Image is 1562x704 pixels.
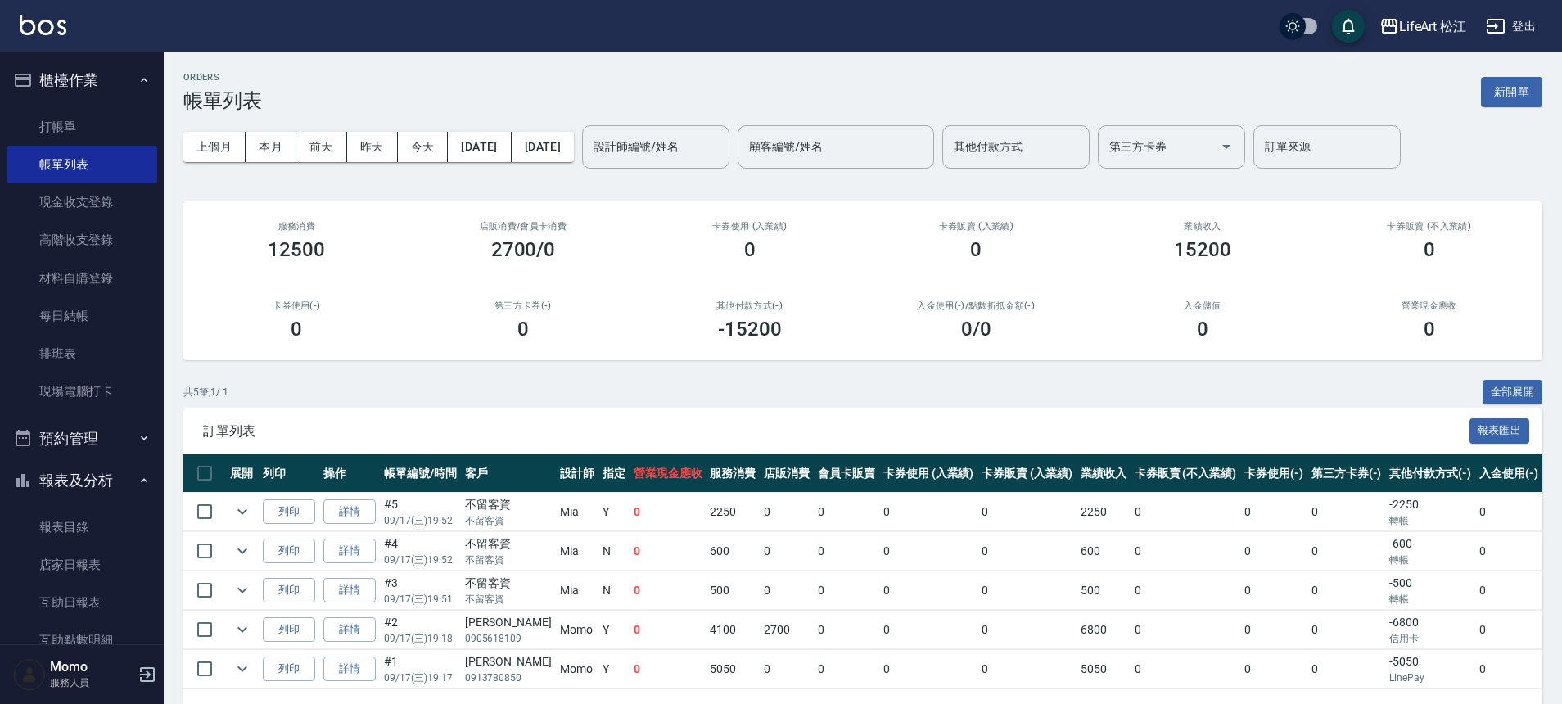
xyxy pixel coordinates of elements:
button: save [1332,10,1365,43]
td: 0 [977,571,1077,610]
th: 帳單編號/時間 [380,454,461,493]
img: Person [13,658,46,691]
h2: 店販消費 /會員卡消費 [430,221,617,232]
td: Y [598,611,630,649]
th: 營業現金應收 [630,454,707,493]
td: 0 [879,493,978,531]
td: 0 [1307,493,1386,531]
td: 0 [1307,532,1386,571]
td: 2250 [1077,493,1131,531]
td: 600 [706,532,760,571]
p: 不留客資 [465,553,552,567]
a: 打帳單 [7,108,157,146]
h3: -15200 [718,318,782,341]
a: 詳情 [323,617,376,643]
th: 指定 [598,454,630,493]
p: 09/17 (三) 19:51 [384,592,457,607]
p: LinePay [1389,670,1471,685]
p: 不留客資 [465,513,552,528]
th: 卡券販賣 (入業績) [977,454,1077,493]
td: 0 [1131,611,1240,649]
td: 0 [879,532,978,571]
td: 0 [1240,532,1307,571]
td: Mia [556,493,598,531]
div: 不留客資 [465,535,552,553]
a: 報表匯出 [1469,422,1530,438]
td: 0 [1131,493,1240,531]
a: 材料自購登錄 [7,259,157,297]
p: 09/17 (三) 19:52 [384,513,457,528]
td: 0 [760,650,814,688]
td: 0 [630,532,707,571]
a: 高階收支登錄 [7,221,157,259]
button: expand row [230,657,255,681]
button: Open [1213,133,1239,160]
th: 卡券販賣 (不入業績) [1131,454,1240,493]
button: expand row [230,617,255,642]
h2: 入金儲值 [1109,300,1297,311]
button: 列印 [263,499,315,525]
h3: 15200 [1174,238,1231,261]
h3: 12500 [268,238,325,261]
td: 0 [879,611,978,649]
td: 0 [977,532,1077,571]
td: 0 [1307,650,1386,688]
h3: 帳單列表 [183,89,262,112]
td: 0 [879,571,978,610]
th: 服務消費 [706,454,760,493]
button: 上個月 [183,132,246,162]
td: Momo [556,611,598,649]
td: 0 [630,571,707,610]
td: Momo [556,650,598,688]
div: LifeArt 松江 [1399,16,1467,37]
button: 列印 [263,539,315,564]
th: 操作 [319,454,380,493]
h2: 卡券販賣 (不入業績) [1335,221,1523,232]
h2: 業績收入 [1109,221,1297,232]
td: 0 [760,532,814,571]
td: Y [598,650,630,688]
h3: 0 /0 [961,318,991,341]
td: 4100 [706,611,760,649]
a: 詳情 [323,499,376,525]
td: 5050 [706,650,760,688]
td: -6800 [1385,611,1475,649]
td: Mia [556,571,598,610]
button: 全部展開 [1483,380,1543,405]
p: 轉帳 [1389,592,1471,607]
div: 不留客資 [465,496,552,513]
button: 櫃檯作業 [7,59,157,102]
td: -500 [1385,571,1475,610]
button: 登出 [1479,11,1542,42]
td: 0 [1307,571,1386,610]
th: 列印 [259,454,319,493]
a: 現金收支登錄 [7,183,157,221]
div: [PERSON_NAME] [465,614,552,631]
th: 會員卡販賣 [814,454,879,493]
a: 店家日報表 [7,546,157,584]
td: 5050 [1077,650,1131,688]
td: 0 [814,571,879,610]
a: 詳情 [323,539,376,564]
h3: 0 [1424,238,1435,261]
th: 卡券使用(-) [1240,454,1307,493]
div: 不留客資 [465,575,552,592]
div: [PERSON_NAME] [465,653,552,670]
td: 0 [1475,493,1542,531]
h2: 第三方卡券(-) [430,300,617,311]
a: 詳情 [323,657,376,682]
a: 互助點數明細 [7,621,157,659]
td: 500 [706,571,760,610]
td: 0 [630,493,707,531]
p: 轉帳 [1389,513,1471,528]
h3: 0 [744,238,756,261]
button: expand row [230,539,255,563]
h2: 卡券使用(-) [203,300,390,311]
h2: 其他付款方式(-) [656,300,843,311]
button: [DATE] [512,132,574,162]
img: Logo [20,15,66,35]
th: 業績收入 [1077,454,1131,493]
a: 詳情 [323,578,376,603]
td: 0 [1240,650,1307,688]
h2: 營業現金應收 [1335,300,1523,311]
